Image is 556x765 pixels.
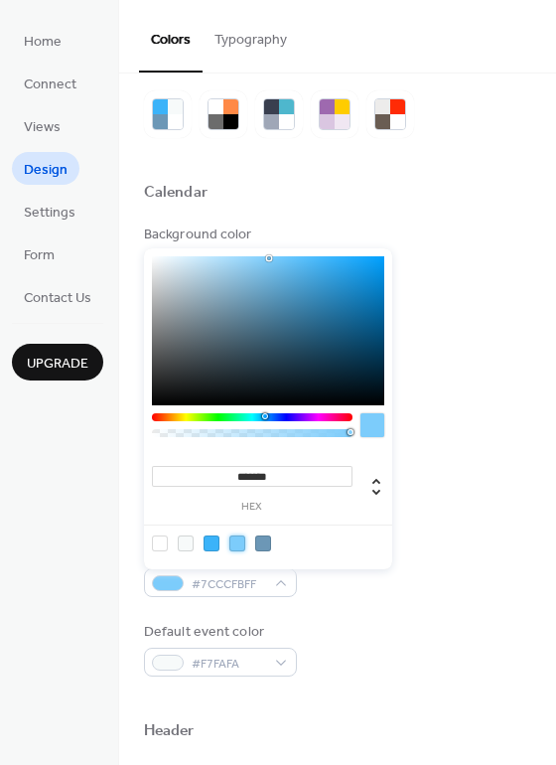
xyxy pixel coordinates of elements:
label: hex [152,502,352,513]
a: Home [12,24,73,57]
span: Views [24,117,61,138]
div: Calendar [144,183,208,204]
div: rgb(108, 151, 182) [255,535,271,551]
a: Connect [12,67,88,99]
button: Upgrade [12,344,103,381]
span: Contact Us [24,288,91,309]
span: Settings [24,203,75,224]
div: rgb(255, 255, 255) [152,535,168,551]
span: Design [24,160,68,181]
div: Background color [144,225,293,245]
a: Contact Us [12,280,103,313]
div: Header [144,721,195,742]
div: rgb(124, 204, 251) [229,535,245,551]
a: Settings [12,195,87,228]
a: Form [12,237,67,270]
div: rgb(247, 250, 250) [178,535,194,551]
a: Design [12,152,79,185]
span: Form [24,245,55,266]
span: #F7FAFA [192,654,265,675]
span: Home [24,32,62,53]
div: rgb(59, 179, 249) [204,535,219,551]
span: Upgrade [27,354,88,375]
span: #7CCCFBFF [192,574,265,595]
a: Views [12,109,72,142]
span: Connect [24,75,76,95]
div: Default event color [144,622,293,643]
